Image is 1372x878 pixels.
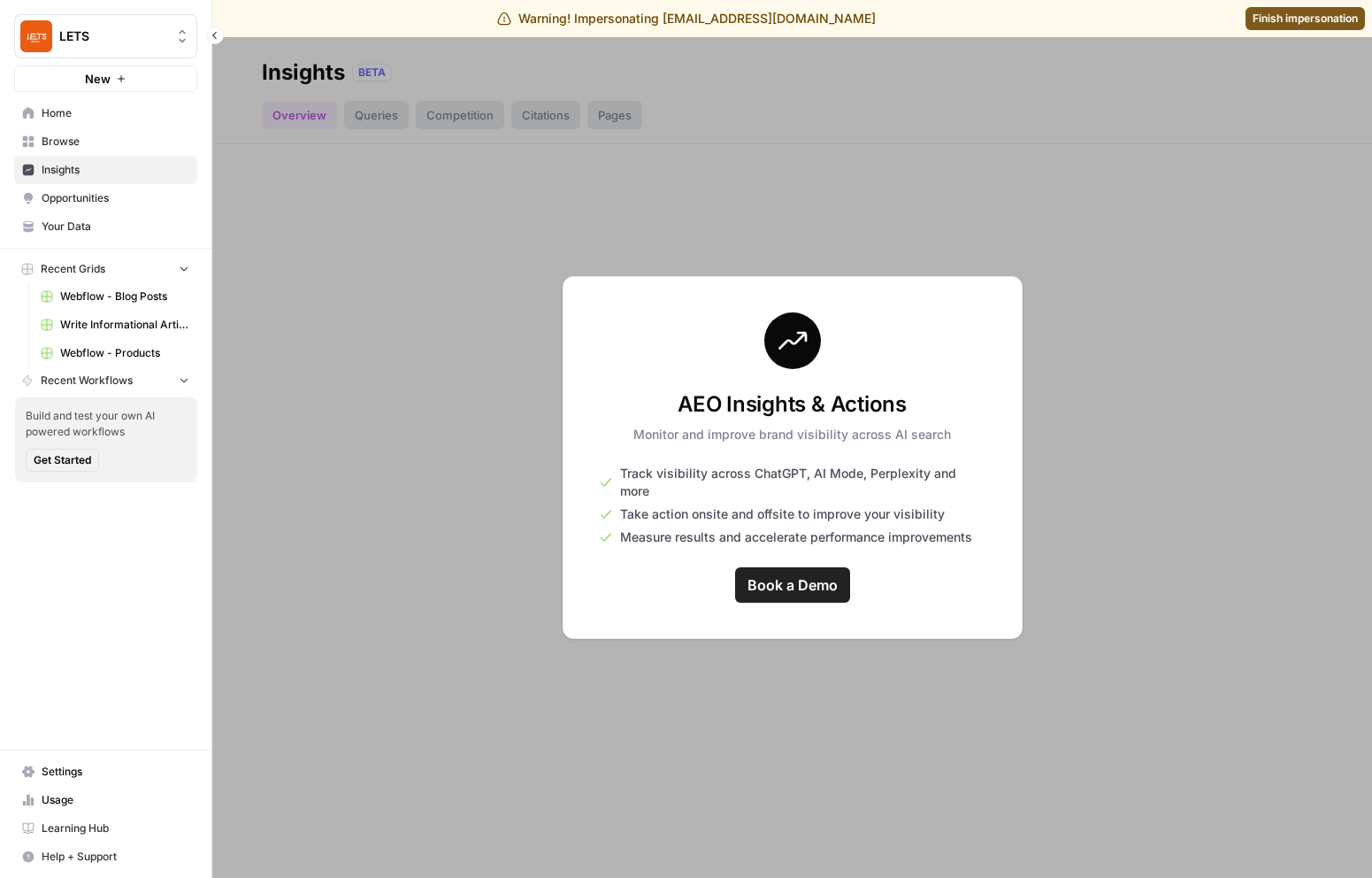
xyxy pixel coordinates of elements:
span: Home [42,105,189,121]
span: Track visibility across ChatGPT, AI Mode, Perplexity and more [620,465,986,500]
a: Book a Demo [735,567,850,603]
span: New [85,70,111,88]
a: Browse [14,127,197,156]
a: Learning Hub [14,814,197,843]
span: Recent Workflows [41,373,133,389]
span: Write Informational Article [60,317,189,333]
span: Webflow - Blog Posts [60,289,189,304]
a: Write Informational Article [33,311,197,339]
div: Warning! Impersonating [EMAIL_ADDRESS][DOMAIN_NAME] [497,10,876,27]
img: LETS Logo [20,20,52,52]
button: Recent Grids [14,256,197,282]
span: Take action onsite and offsite to improve your visibility [620,505,945,523]
span: Settings [42,764,189,780]
a: Opportunities [14,184,197,212]
button: Help + Support [14,843,197,871]
h3: AEO Insights & Actions [633,390,951,419]
span: Help + Support [42,849,189,865]
span: LETS [59,27,166,45]
a: Home [14,99,197,127]
a: Insights [14,156,197,184]
span: Build and test your own AI powered workflows [26,408,187,440]
span: Finish impersonation [1253,11,1358,27]
span: Measure results and accelerate performance improvements [620,528,972,546]
a: Usage [14,786,197,814]
a: Webflow - Blog Posts [33,282,197,311]
a: Finish impersonation [1246,7,1365,30]
span: Learning Hub [42,820,189,836]
a: Your Data [14,212,197,241]
span: Insights [42,162,189,178]
span: Your Data [42,219,189,235]
button: Workspace: LETS [14,14,197,58]
span: Get Started [34,452,91,468]
a: Settings [14,758,197,786]
p: Monitor and improve brand visibility across AI search [633,426,951,443]
span: Recent Grids [41,261,105,277]
button: New [14,65,197,92]
a: Webflow - Products [33,339,197,367]
button: Get Started [26,449,99,472]
span: Book a Demo [747,574,838,596]
button: Recent Workflows [14,367,197,394]
span: Usage [42,792,189,808]
span: Webflow - Products [60,345,189,361]
span: Opportunities [42,190,189,206]
span: Browse [42,134,189,150]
